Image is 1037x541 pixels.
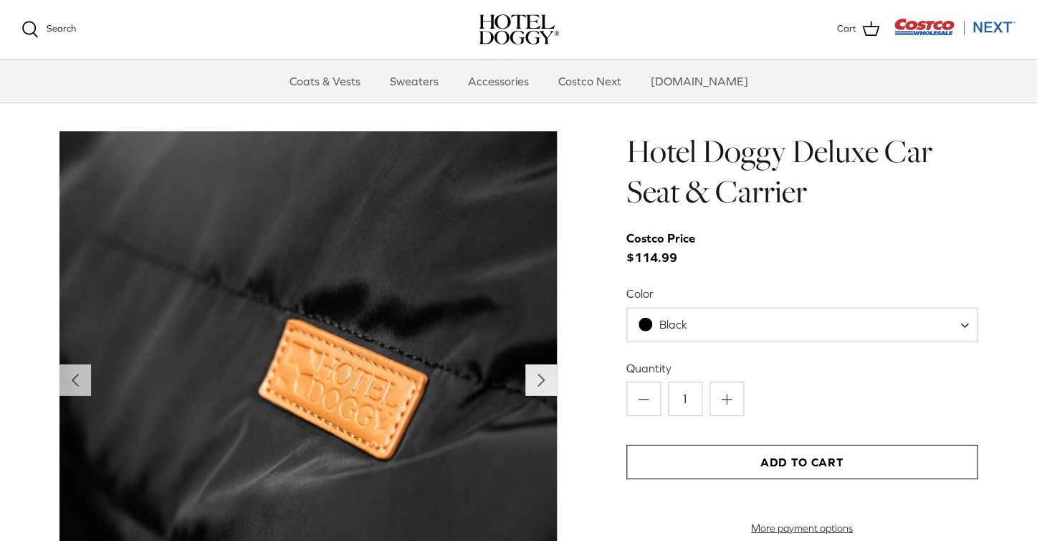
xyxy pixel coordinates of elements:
[47,23,76,34] span: Search
[894,18,1016,36] img: Costco Next
[479,14,559,44] img: hoteldoggycom
[626,286,978,301] label: Color
[837,20,879,39] a: Cart
[626,229,695,248] div: Costco Price
[377,60,451,103] a: Sweaters
[626,522,978,535] a: More payment options
[659,318,687,331] span: Black
[894,27,1016,38] a: Visit Costco Next
[525,364,557,396] button: Next
[626,229,709,268] span: $114.99
[545,60,634,103] a: Costco Next
[277,60,373,103] a: Coats & Vests
[479,14,559,44] a: hoteldoggy.com hoteldoggycom
[626,131,978,212] h1: Hotel Doggy Deluxe Car Seat & Carrier
[626,308,978,342] span: Black
[627,317,716,332] span: Black
[837,22,856,37] span: Cart
[59,364,91,396] button: Previous
[626,360,978,376] label: Quantity
[455,60,542,103] a: Accessories
[626,445,978,479] button: Add to Cart
[638,60,761,103] a: [DOMAIN_NAME]
[21,21,76,38] a: Search
[668,382,702,416] input: Quantity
